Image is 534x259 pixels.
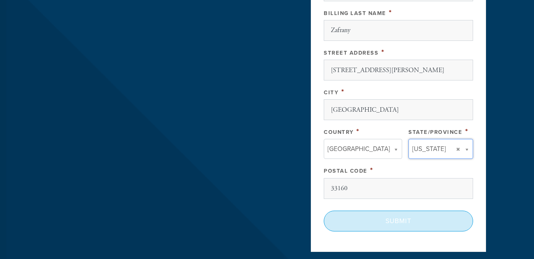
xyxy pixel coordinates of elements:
[370,166,373,175] span: This field is required.
[324,168,368,174] label: Postal Code
[356,127,360,136] span: This field is required.
[408,129,462,136] label: State/Province
[408,139,473,159] a: [US_STATE]
[389,8,392,17] span: This field is required.
[324,211,473,231] input: Submit
[341,87,345,96] span: This field is required.
[327,143,390,154] span: [GEOGRAPHIC_DATA]
[324,50,378,56] label: Street Address
[324,139,402,159] a: [GEOGRAPHIC_DATA]
[324,10,386,17] label: Billing Last Name
[324,89,338,96] label: City
[324,129,354,136] label: Country
[465,127,469,136] span: This field is required.
[381,48,385,57] span: This field is required.
[412,143,446,154] span: [US_STATE]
